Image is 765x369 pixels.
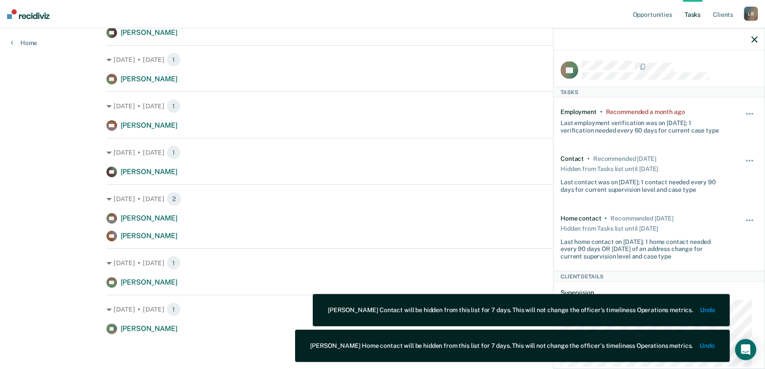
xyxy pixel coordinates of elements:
div: [DATE] • [DATE] [106,53,659,67]
span: [PERSON_NAME] [121,121,178,129]
div: [DATE] • [DATE] [106,99,659,113]
span: [PERSON_NAME] [121,278,178,286]
div: Last employment verification was on [DATE]; 1 verification needed every 60 days for current case ... [560,115,725,134]
dt: Supervision [560,289,757,297]
div: Recommended 10 days ago [610,214,673,222]
span: 2 [167,192,182,206]
button: Undo [700,342,715,350]
div: Last home contact on [DATE]; 1 home contact needed every 90 days OR [DATE] of an address change f... [560,234,725,260]
div: [DATE] • [DATE] [106,192,659,206]
span: 1 [167,302,181,316]
div: • [587,155,590,163]
div: [DATE] • [DATE] [106,145,659,160]
div: Home contact [560,214,601,222]
span: 1 [167,145,181,160]
div: Hidden from Tasks list until [DATE] [560,222,658,234]
span: [PERSON_NAME] [121,167,178,176]
div: • [600,108,602,115]
div: [DATE] • [DATE] [106,256,659,270]
span: 1 [167,256,181,270]
div: Recommended a month ago [606,108,685,115]
div: Hidden from Tasks list until [DATE] [560,163,658,175]
img: Recidiviz [7,9,49,19]
div: [PERSON_NAME] Home contact will be hidden from this list for 7 days. This will not change the off... [310,342,693,350]
div: Recommended 10 days ago [593,155,656,163]
div: [PERSON_NAME] Contact will be hidden from this list for 7 days. This will not change the officer'... [328,306,693,314]
button: Undo [700,306,715,314]
span: [PERSON_NAME] [121,75,178,83]
div: Client Details [553,271,765,282]
span: 1 [167,53,181,67]
span: 1 [167,99,181,113]
div: [DATE] • [DATE] [106,302,659,316]
div: Last contact was on [DATE]; 1 contact needed every 90 days for current supervision level and case... [560,175,725,194]
div: • [605,214,607,222]
div: L B [744,7,758,21]
span: [PERSON_NAME] [121,28,178,37]
div: Employment [560,108,597,115]
div: Tasks [553,87,765,97]
span: [PERSON_NAME] [121,214,178,222]
span: [PERSON_NAME] [121,232,178,240]
span: [PERSON_NAME] [121,324,178,333]
div: Open Intercom Messenger [735,339,756,360]
div: Contact [560,155,584,163]
a: Home [11,39,37,47]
